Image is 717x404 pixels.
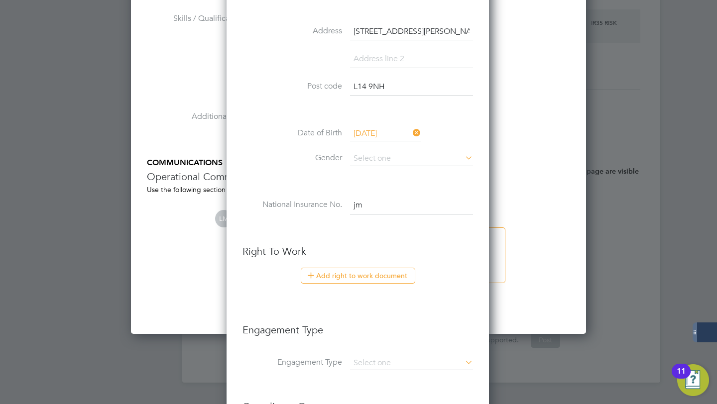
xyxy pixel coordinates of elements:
label: Date of Birth [242,128,342,138]
button: Open Resource Center, 11 new notifications [677,364,709,396]
h5: COMMUNICATIONS [147,158,570,168]
label: Gender [242,153,342,163]
label: National Insurance No. [242,200,342,210]
span: LM [215,210,233,227]
label: Post code [242,81,342,92]
h3: Right To Work [242,245,473,258]
h3: Operational Communications [147,170,570,183]
div: Use the following section to share any operational communications between Supply Chain participants. [147,185,570,194]
label: Skills / Qualifications [147,13,246,24]
input: Select one [350,151,473,166]
label: Tools [147,62,246,73]
input: Address line 1 [350,23,473,41]
input: Address line 2 [350,50,473,68]
h3: Engagement Type [242,313,473,336]
label: Address [242,26,342,36]
input: Select one [350,356,473,370]
input: Select one [350,126,421,141]
label: Engagement Type [242,357,342,368]
button: Add right to work document [301,268,415,284]
div: 11 [677,371,686,384]
label: Additional H&S [147,111,246,122]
